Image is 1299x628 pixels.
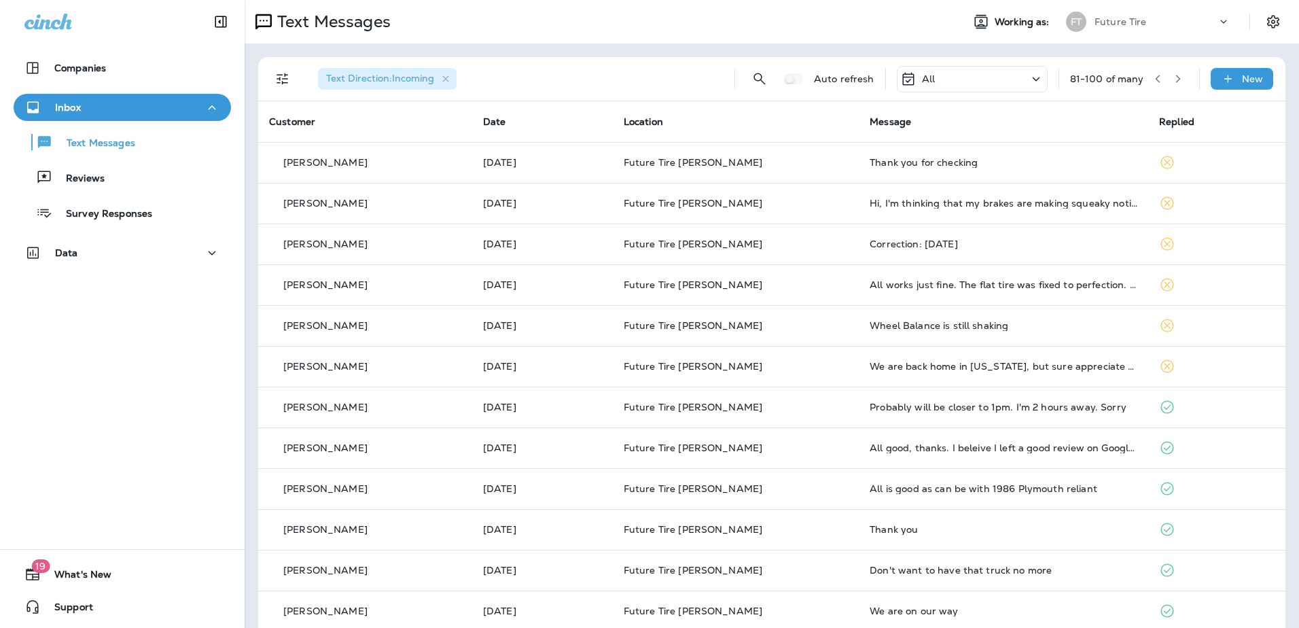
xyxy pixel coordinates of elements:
[814,73,874,84] p: Auto refresh
[283,483,368,494] p: [PERSON_NAME]
[624,442,763,454] span: Future Tire [PERSON_NAME]
[624,605,763,617] span: Future Tire [PERSON_NAME]
[624,523,763,536] span: Future Tire [PERSON_NAME]
[870,279,1137,290] div: All works just fine. The flat tire was fixed to perfection. Thx again!
[14,163,231,192] button: Reviews
[283,565,368,576] p: [PERSON_NAME]
[624,156,763,169] span: Future Tire [PERSON_NAME]
[483,279,602,290] p: Jul 5, 2025 09:45 AM
[870,361,1137,372] div: We are back home in Arkansas, but sure appreciate the service you performed while we were traveling
[283,606,368,616] p: [PERSON_NAME]
[483,116,506,128] span: Date
[14,54,231,82] button: Companies
[283,524,368,535] p: [PERSON_NAME]
[52,173,105,186] p: Reviews
[483,565,602,576] p: Jun 30, 2025 10:01 AM
[483,442,602,453] p: Jul 3, 2025 08:30 AM
[483,361,602,372] p: Jul 4, 2025 08:32 AM
[14,128,231,156] button: Text Messages
[283,157,368,168] p: [PERSON_NAME]
[870,198,1137,209] div: Hi, I'm thinking that my brakes are making squeaky notice the from ones
[483,157,602,168] p: Jul 9, 2025 09:01 AM
[283,361,368,372] p: [PERSON_NAME]
[624,401,763,413] span: Future Tire [PERSON_NAME]
[14,239,231,266] button: Data
[624,279,763,291] span: Future Tire [PERSON_NAME]
[870,157,1137,168] div: Thank you for checking
[283,402,368,413] p: [PERSON_NAME]
[52,208,152,221] p: Survey Responses
[14,561,231,588] button: 19What's New
[14,94,231,121] button: Inbox
[483,524,602,535] p: Jun 30, 2025 04:29 PM
[624,483,763,495] span: Future Tire [PERSON_NAME]
[746,65,773,92] button: Search Messages
[326,72,434,84] span: Text Direction : Incoming
[624,564,763,576] span: Future Tire [PERSON_NAME]
[1066,12,1086,32] div: FT
[870,565,1137,576] div: Don't want to have that truck no more
[870,116,911,128] span: Message
[269,116,315,128] span: Customer
[870,524,1137,535] div: Thank you
[870,483,1137,494] div: All is good as can be with 1986 Plymouth reliant
[624,319,763,332] span: Future Tire [PERSON_NAME]
[1159,116,1194,128] span: Replied
[870,320,1137,331] div: Wheel Balance is still shaking
[283,239,368,249] p: [PERSON_NAME]
[14,593,231,621] button: Support
[870,442,1137,453] div: All good, thanks. I beleive I left a good review on Google Maps. I'll dbl chk, but im pretty sure...
[54,63,106,73] p: Companies
[202,8,240,35] button: Collapse Sidebar
[31,559,50,573] span: 19
[55,102,81,113] p: Inbox
[1070,73,1144,84] div: 81 - 100 of many
[283,320,368,331] p: [PERSON_NAME]
[922,73,935,84] p: All
[41,601,93,618] span: Support
[624,197,763,209] span: Future Tire [PERSON_NAME]
[870,402,1137,413] div: Probably will be closer to 1pm. I'm 2 hours away. Sorry
[269,65,296,92] button: Filters
[483,239,602,249] p: Jul 6, 2025 08:51 AM
[995,16,1052,28] span: Working as:
[41,569,111,585] span: What's New
[53,137,135,150] p: Text Messages
[1261,10,1285,34] button: Settings
[1095,16,1147,27] p: Future Tire
[283,442,368,453] p: [PERSON_NAME]
[624,116,663,128] span: Location
[283,279,368,290] p: [PERSON_NAME]
[272,12,391,32] p: Text Messages
[483,402,602,413] p: Jul 3, 2025 10:58 AM
[624,360,763,372] span: Future Tire [PERSON_NAME]
[483,320,602,331] p: Jul 4, 2025 10:18 AM
[483,483,602,494] p: Jul 3, 2025 08:26 AM
[870,239,1137,249] div: Correction: July 08, 2025
[55,247,78,258] p: Data
[870,606,1137,616] div: We are on our way
[483,606,602,616] p: Jun 28, 2025 02:10 PM
[483,198,602,209] p: Jul 7, 2025 06:45 PM
[1242,73,1263,84] p: New
[624,238,763,250] span: Future Tire [PERSON_NAME]
[318,68,457,90] div: Text Direction:Incoming
[283,198,368,209] p: [PERSON_NAME]
[14,198,231,227] button: Survey Responses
